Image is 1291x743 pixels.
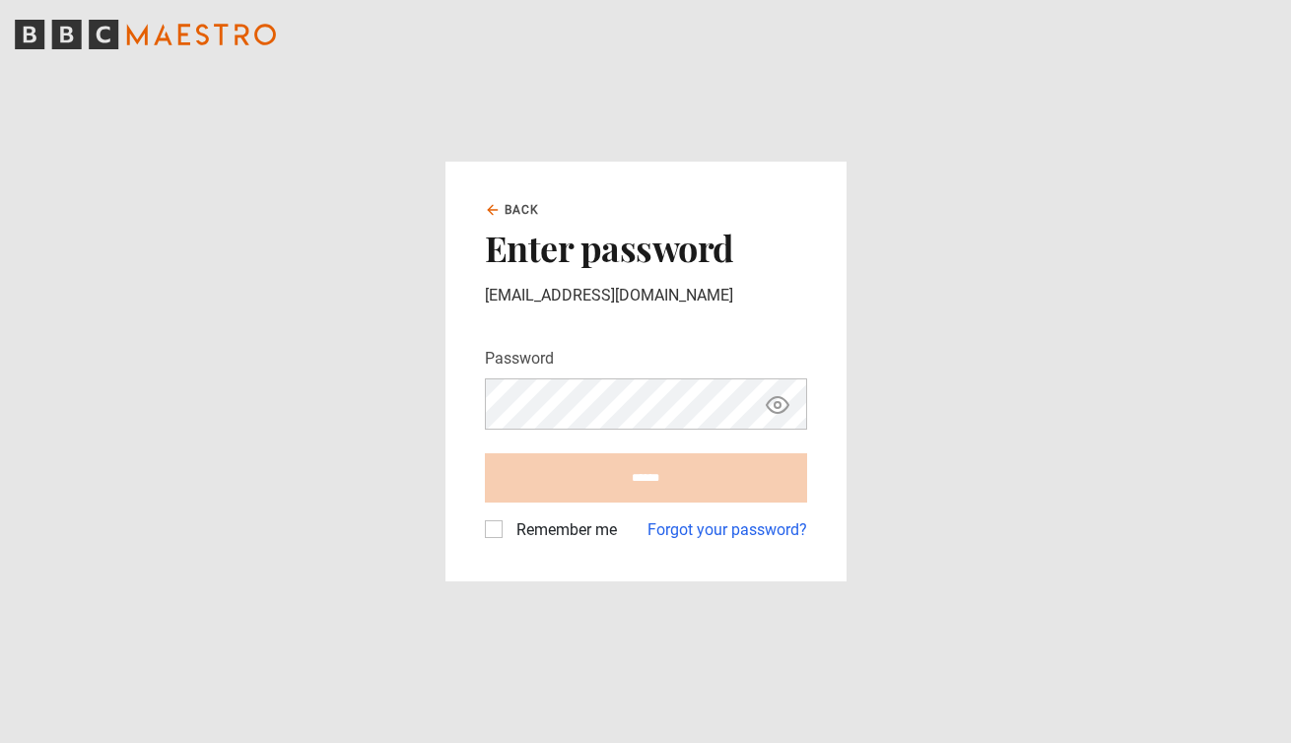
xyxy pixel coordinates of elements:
[15,20,276,49] svg: BBC Maestro
[509,518,617,542] label: Remember me
[485,227,807,268] h2: Enter password
[761,387,794,422] button: Show password
[485,284,807,307] p: [EMAIL_ADDRESS][DOMAIN_NAME]
[485,201,540,219] a: Back
[485,347,554,371] label: Password
[505,201,540,219] span: Back
[647,518,807,542] a: Forgot your password?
